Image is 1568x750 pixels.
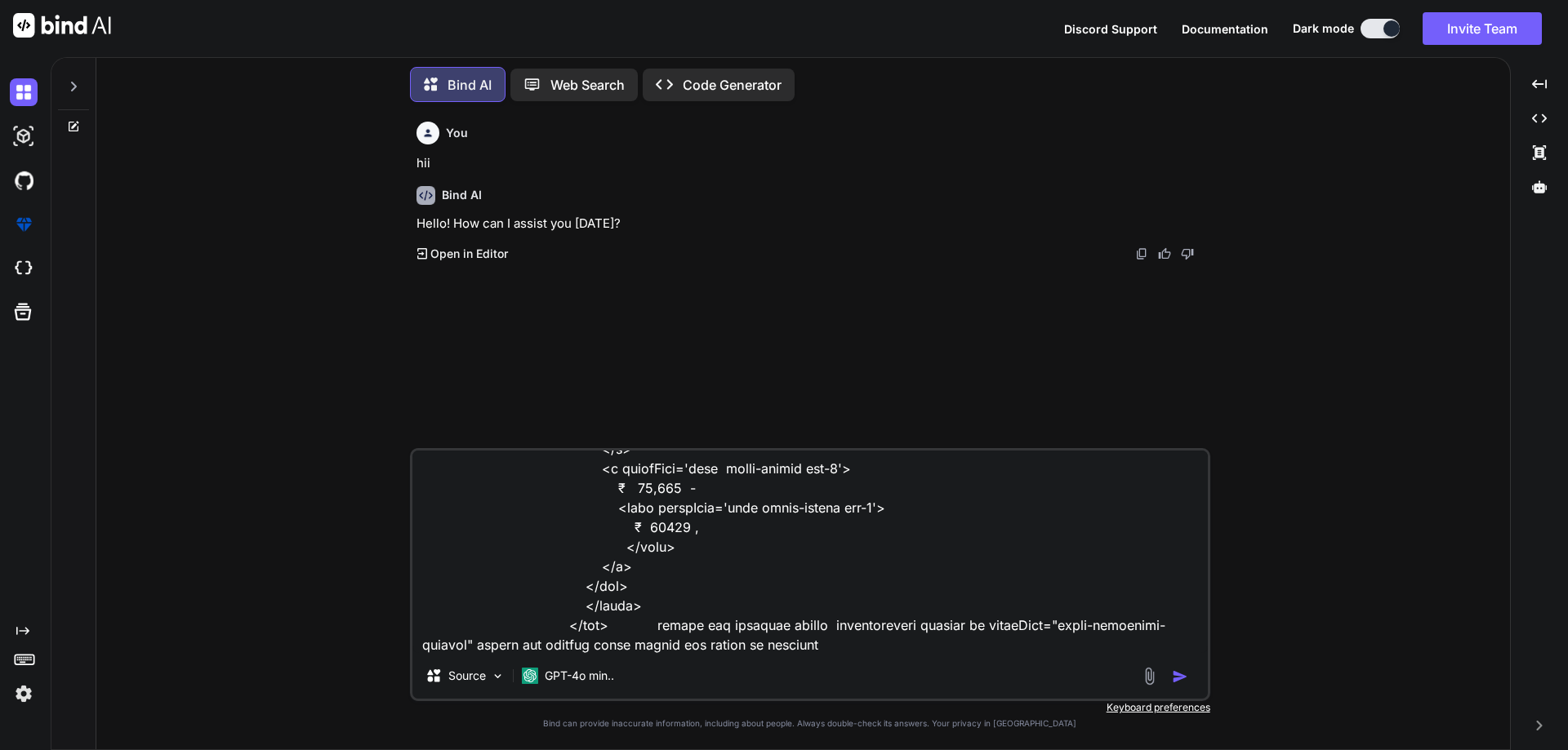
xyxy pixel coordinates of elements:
[550,75,625,95] p: Web Search
[10,78,38,106] img: darkChat
[545,668,614,684] p: GPT-4o min..
[446,125,468,141] h6: You
[416,154,1207,173] p: hii
[442,187,482,203] h6: Bind AI
[1064,22,1157,36] span: Discord Support
[1182,20,1268,38] button: Documentation
[416,215,1207,233] p: Hello! How can I assist you [DATE]?
[410,701,1210,714] p: Keyboard preferences
[10,166,38,194] img: githubDark
[412,450,1208,653] textarea: <lor ipsumDolo="sitam-consectet-adipisc elit seddo-eiusmo tempori-utlabor et-5 dol-8.3"> <magna a...
[10,211,38,238] img: premium
[1293,20,1354,37] span: Dark mode
[448,668,486,684] p: Source
[491,669,505,683] img: Pick Models
[1423,12,1542,45] button: Invite Team
[430,246,508,262] p: Open in Editor
[522,668,538,684] img: GPT-4o mini
[683,75,782,95] p: Code Generator
[410,717,1210,730] p: Bind can provide inaccurate information, including about people. Always double-check its answers....
[1158,247,1171,260] img: like
[10,255,38,282] img: cloudideIcon
[1064,20,1157,38] button: Discord Support
[10,680,38,708] img: settings
[1172,668,1188,685] img: icon
[13,13,111,38] img: Bind AI
[10,122,38,150] img: darkAi-studio
[1135,247,1148,260] img: copy
[1140,667,1159,686] img: attachment
[1181,247,1194,260] img: dislike
[1182,22,1268,36] span: Documentation
[448,75,492,95] p: Bind AI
